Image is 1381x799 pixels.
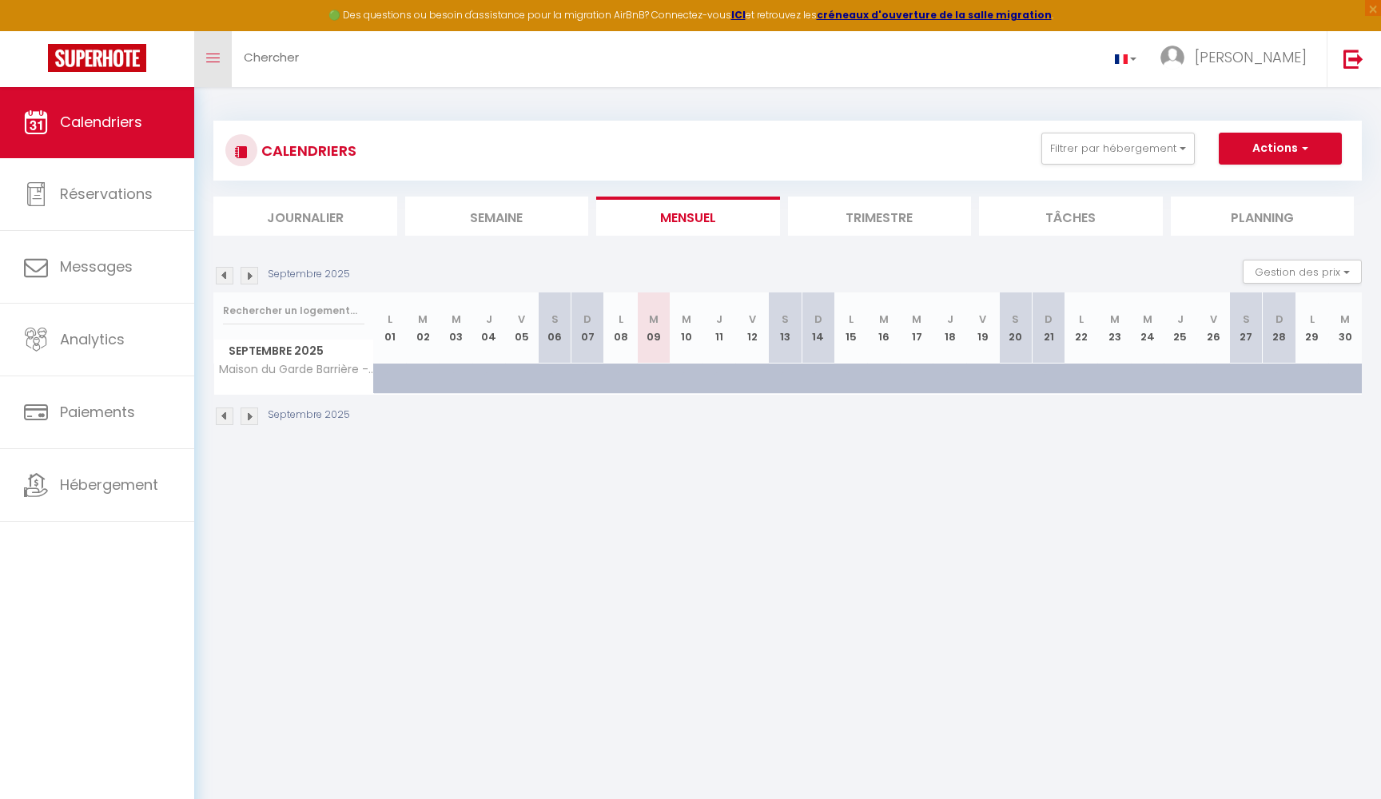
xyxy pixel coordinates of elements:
[879,312,889,327] abbr: M
[539,292,571,364] th: 06
[782,312,789,327] abbr: S
[1295,292,1328,364] th: 29
[1148,31,1327,87] a: ... [PERSON_NAME]
[1343,49,1363,69] img: logout
[1131,292,1164,364] th: 24
[849,312,854,327] abbr: L
[440,292,472,364] th: 03
[1045,312,1053,327] abbr: D
[1197,292,1230,364] th: 26
[716,312,722,327] abbr: J
[257,133,356,169] h3: CALENDRIERS
[405,197,589,236] li: Semaine
[1079,312,1084,327] abbr: L
[682,312,691,327] abbr: M
[1110,312,1120,327] abbr: M
[703,292,736,364] th: 11
[1171,197,1355,236] li: Planning
[505,292,538,364] th: 05
[901,292,933,364] th: 17
[1243,260,1362,284] button: Gestion des prix
[1243,312,1250,327] abbr: S
[596,197,780,236] li: Mensuel
[1340,312,1350,327] abbr: M
[583,312,591,327] abbr: D
[749,312,756,327] abbr: V
[60,475,158,495] span: Hébergement
[619,312,623,327] abbr: L
[1219,133,1342,165] button: Actions
[223,296,364,325] input: Rechercher un logement...
[947,312,953,327] abbr: J
[670,292,702,364] th: 10
[518,312,525,327] abbr: V
[814,312,822,327] abbr: D
[60,329,125,349] span: Analytics
[60,402,135,422] span: Paiements
[486,312,492,327] abbr: J
[551,312,559,327] abbr: S
[232,31,311,87] a: Chercher
[736,292,769,364] th: 12
[268,267,350,282] p: Septembre 2025
[48,44,146,72] img: Super Booking
[868,292,901,364] th: 16
[1310,312,1315,327] abbr: L
[1263,292,1295,364] th: 28
[60,256,133,276] span: Messages
[1276,312,1283,327] abbr: D
[649,312,659,327] abbr: M
[1033,292,1065,364] th: 21
[1098,292,1131,364] th: 23
[217,364,376,376] span: Maison du Garde Barrière - Atypique et chaleureuse
[604,292,637,364] th: 08
[388,312,392,327] abbr: L
[214,340,373,363] span: Septembre 2025
[374,292,407,364] th: 01
[912,312,921,327] abbr: M
[13,6,61,54] button: Ouvrir le widget de chat LiveChat
[1041,133,1195,165] button: Filtrer par hébergement
[1328,292,1362,364] th: 30
[1065,292,1098,364] th: 22
[452,312,461,327] abbr: M
[1177,312,1184,327] abbr: J
[1160,46,1184,70] img: ...
[1012,312,1019,327] abbr: S
[60,112,142,132] span: Calendriers
[418,312,428,327] abbr: M
[788,197,972,236] li: Trimestre
[637,292,670,364] th: 09
[407,292,440,364] th: 02
[979,312,986,327] abbr: V
[268,407,350,423] p: Septembre 2025
[802,292,834,364] th: 14
[244,49,299,66] span: Chercher
[817,8,1052,22] a: créneaux d'ouverture de la salle migration
[769,292,802,364] th: 13
[979,197,1163,236] li: Tâches
[999,292,1032,364] th: 20
[966,292,999,364] th: 19
[472,292,505,364] th: 04
[213,197,397,236] li: Journalier
[834,292,867,364] th: 15
[1210,312,1217,327] abbr: V
[1164,292,1196,364] th: 25
[1230,292,1263,364] th: 27
[731,8,746,22] a: ICI
[60,184,153,204] span: Réservations
[1195,47,1307,67] span: [PERSON_NAME]
[571,292,604,364] th: 07
[933,292,966,364] th: 18
[1143,312,1152,327] abbr: M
